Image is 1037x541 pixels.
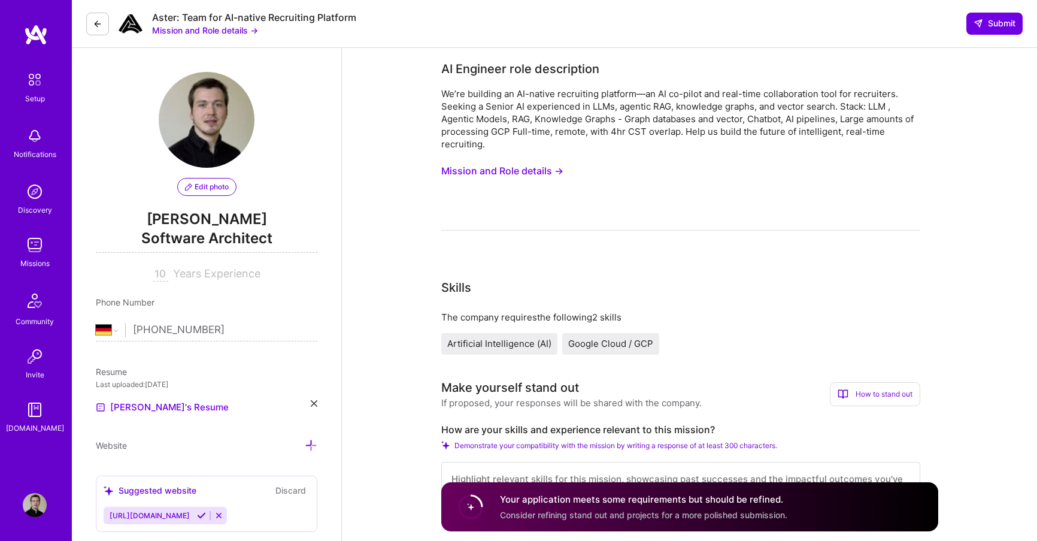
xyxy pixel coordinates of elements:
button: Edit photo [177,178,236,196]
div: Suggested website [104,484,196,497]
input: +1 (000) 000-0000 [133,313,317,347]
span: Resume [96,367,127,377]
div: We’re building an AI-native recruiting platform—an AI co-pilot and real-time collaboration tool f... [441,87,920,150]
img: guide book [23,398,47,422]
div: Community [16,315,54,328]
i: Accept [197,511,206,520]
span: Demonstrate your compatibility with the mission by writing a response of at least 300 characters. [454,441,777,450]
div: [DOMAIN_NAME] [6,422,64,434]
div: AI Engineer role description [441,60,599,78]
img: bell [23,124,47,148]
div: Missions [20,257,50,270]
i: icon Close [311,400,317,407]
div: Aster: Team for AI-native Recruiting Platform [152,11,356,24]
img: setup [22,67,47,92]
span: Software Architect [96,228,317,253]
div: Make yourself stand out [441,379,579,397]
i: Reject [214,511,223,520]
a: User Avatar [20,493,50,517]
label: How are your skills and experience relevant to this mission? [441,424,920,436]
span: Edit photo [185,182,229,192]
i: icon LeftArrowDark [93,19,102,29]
span: Years Experience [173,267,260,280]
button: Mission and Role details → [152,24,258,37]
i: Check [441,441,450,449]
h4: Your application meets some requirements but should be refined. [500,493,787,506]
i: icon PencilPurple [185,183,192,191]
button: Mission and Role details → [441,160,563,182]
button: Submit [966,13,1023,34]
span: Phone Number [96,297,154,307]
span: [PERSON_NAME] [96,210,317,228]
span: Artificial Intelligence (AI) [447,338,551,349]
div: If proposed, your responses will be shared with the company. [441,397,702,409]
div: Invite [26,368,44,381]
i: icon SuggestedTeams [104,486,114,496]
button: Discard [272,483,310,497]
img: Invite [23,344,47,368]
div: How to stand out [830,382,920,406]
span: Google Cloud / GCP [568,338,653,349]
div: Discovery [18,204,52,216]
div: Skills [441,279,471,297]
img: Company Logo [119,12,142,36]
img: User Avatar [23,493,47,517]
img: teamwork [23,233,47,257]
span: Submit [974,17,1015,29]
div: Notifications [14,148,56,161]
img: discovery [23,180,47,204]
span: [URL][DOMAIN_NAME] [110,511,190,520]
div: Last uploaded: [DATE] [96,378,317,391]
input: XX [153,267,168,282]
span: Consider refining stand out and projects for a more polished submission. [500,509,787,519]
img: logo [24,24,48,46]
div: The company requires the following 2 skills [441,311,920,324]
div: Setup [25,92,45,105]
img: User Avatar [159,72,254,168]
i: icon SendLight [974,19,983,28]
i: icon BookOpen [838,389,848,400]
span: Website [96,440,127,451]
img: Community [20,286,49,315]
img: Resume [96,403,105,412]
a: [PERSON_NAME]'s Resume [96,400,229,415]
